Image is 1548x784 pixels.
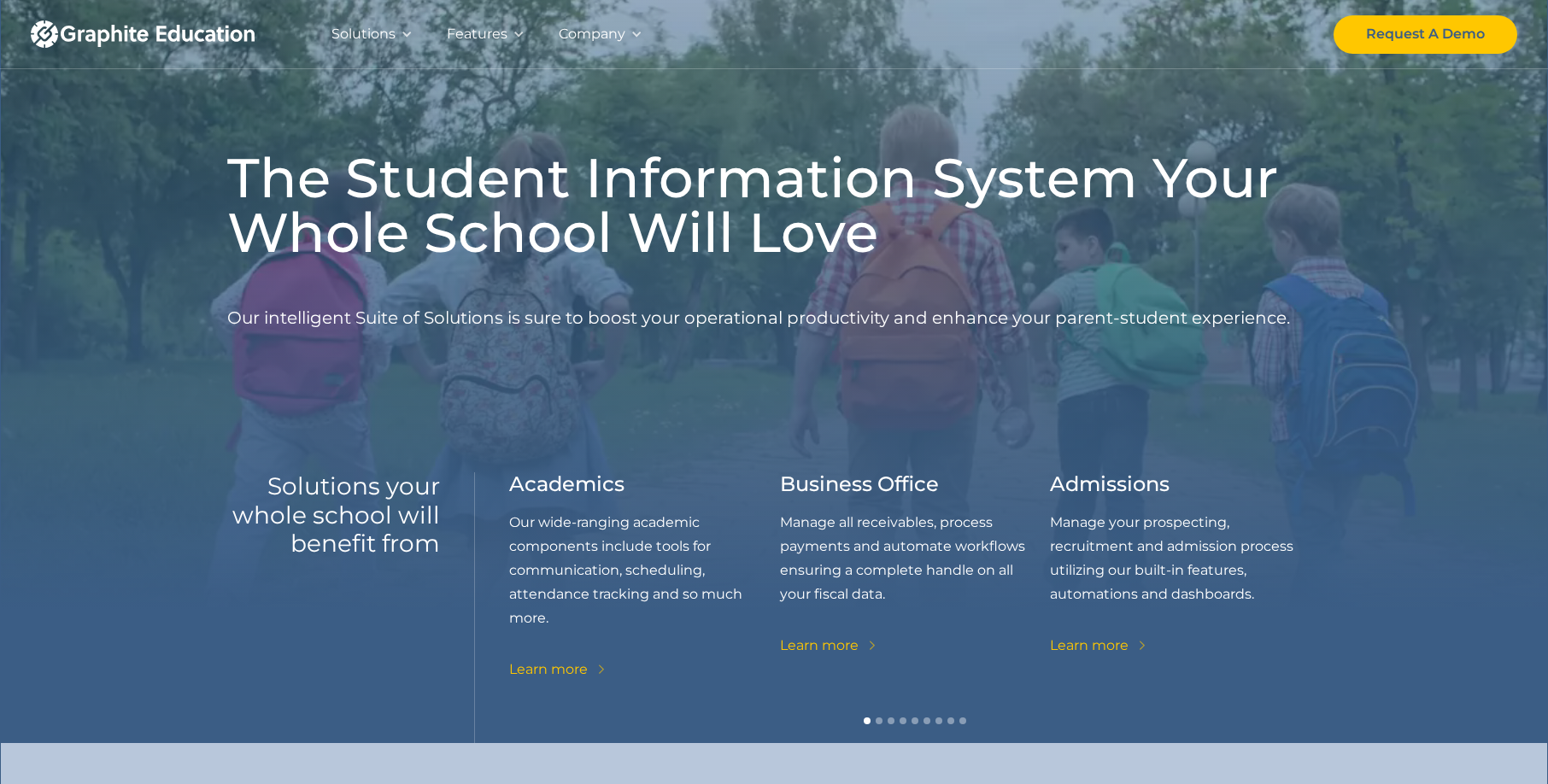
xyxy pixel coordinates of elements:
[227,472,440,559] h2: Solutions your whole school will benefit from
[780,511,1051,606] p: Manage all receivables, process payments and automate workflows ensuring a complete handle on all...
[509,472,1321,743] div: carousel
[780,472,939,497] h3: Business Office
[1050,634,1129,658] div: Learn more
[1321,472,1463,497] h3: Development
[912,717,918,724] div: Show slide 5 of 9
[509,658,588,682] div: Learn more
[780,472,1051,682] div: 2 of 9
[331,22,396,46] div: Solutions
[864,717,871,724] div: Show slide 1 of 9
[935,717,942,724] div: Show slide 7 of 9
[900,717,906,724] div: Show slide 4 of 9
[447,22,507,46] div: Features
[924,717,930,724] div: Show slide 6 of 9
[780,634,859,658] div: Learn more
[227,273,1290,363] p: Our intelligent Suite of Solutions is sure to boost your operational productivity and enhance you...
[509,472,624,497] h3: Academics
[1321,634,1399,658] div: Learn more
[1366,22,1485,46] div: Request A Demo
[509,472,780,682] div: 1 of 9
[509,658,608,682] a: Learn more
[876,717,882,724] div: Show slide 2 of 9
[1050,472,1321,682] div: 3 of 9
[959,717,966,724] div: Show slide 9 of 9
[947,717,954,724] div: Show slide 8 of 9
[1334,15,1517,54] a: Request A Demo
[509,511,780,630] p: Our wide-ranging academic components include tools for communication, scheduling, attendance trac...
[888,717,894,724] div: Show slide 3 of 9
[1050,511,1321,606] p: Manage your prospecting, recruitment and admission process utilizing our built-in features, autom...
[227,150,1321,260] h1: The Student Information System Your Whole School Will Love
[1050,472,1170,497] h3: Admissions
[559,22,625,46] div: Company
